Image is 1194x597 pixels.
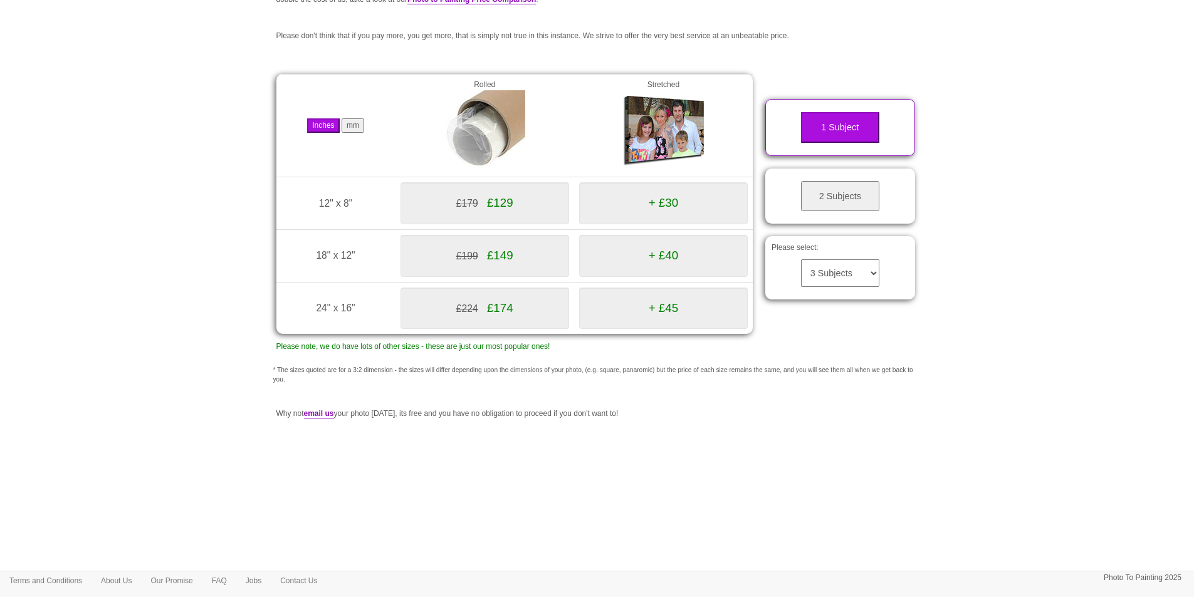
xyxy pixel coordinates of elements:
a: Our Promise [141,571,202,590]
td: Stretched [574,75,753,177]
span: + £30 [649,196,678,209]
p: Please note, we do have lots of other sizes - these are just our most popular ones! [276,340,753,353]
div: Please select: [765,236,915,299]
p: Photo To Painting 2025 [1104,571,1181,584]
span: £174 [487,301,513,314]
span: 18" x 12" [316,250,355,261]
span: £179 [456,198,478,209]
p: Please don't think that if you pay more, you get more, that is simply not true in this instance. ... [276,29,918,43]
button: 1 Subject [801,112,879,143]
span: £149 [487,249,513,262]
td: Rolled [395,75,574,177]
span: £199 [456,251,478,261]
button: 2 Subjects [801,181,879,212]
span: £224 [456,303,478,314]
span: + £40 [649,249,678,262]
a: Jobs [236,571,271,590]
a: email us [304,409,334,418]
span: + £45 [649,301,678,314]
img: Rolled [444,90,525,172]
iframe: fb:like Facebook Social Plugin [560,531,635,549]
p: Why not your photo [DATE], its free and you have no obligation to proceed if you don't want to! [276,407,918,420]
button: Inches [307,118,339,133]
span: £129 [487,196,513,209]
img: Gallery Wrap [622,90,704,172]
a: FAQ [202,571,236,590]
p: * The sizes quoted are for a 3:2 dimension - the sizes will differ depending upon the dimensions ... [273,366,921,384]
span: 24" x 16" [316,303,355,313]
button: mm [342,118,364,133]
span: 12" x 8" [319,198,353,209]
a: About Us [92,571,141,590]
a: Contact Us [271,571,327,590]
